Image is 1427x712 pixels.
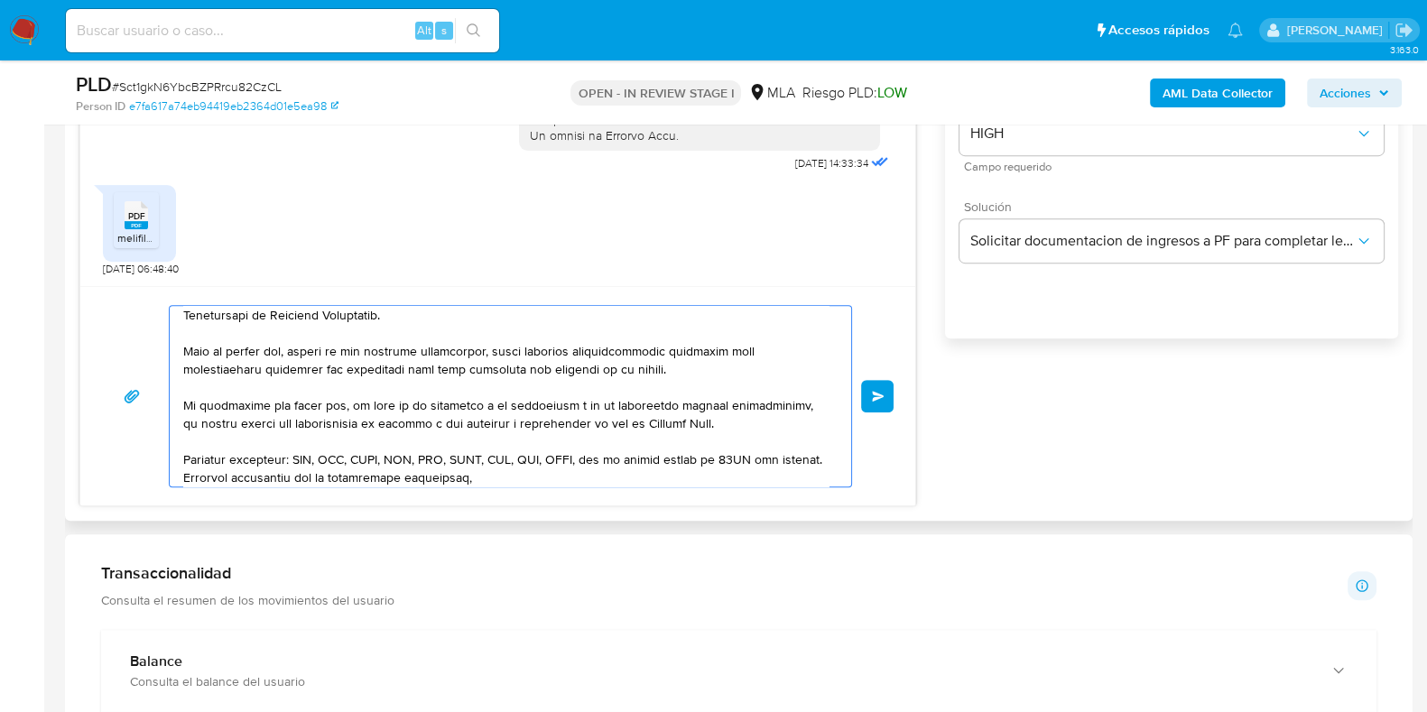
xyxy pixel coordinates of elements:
a: Salir [1395,21,1413,40]
div: MLA [748,83,794,103]
span: Enviar [872,391,885,402]
span: HIGH [970,125,1355,143]
b: PLD [76,69,112,98]
span: 3.163.0 [1389,42,1418,57]
a: Notificaciones [1228,23,1243,38]
button: search-icon [455,18,492,43]
span: s [441,22,447,39]
span: # Sct1gkN6YbcBZPRrcu82CzCL [112,78,282,96]
span: [DATE] 06:48:40 [103,262,179,276]
b: Person ID [76,98,125,115]
span: Solicitar documentacion de ingresos a PF para completar legajo [970,232,1355,250]
button: HIGH [959,112,1384,155]
span: LOW [876,82,906,103]
span: Alt [417,22,431,39]
span: Riesgo PLD: [802,83,906,103]
span: melifile8507308149004157150.pdf [117,230,281,245]
p: OPEN - IN REVIEW STAGE I [570,80,741,106]
button: Enviar [861,380,894,412]
span: Solución [964,200,1388,213]
textarea: Lore, Ip dolorsi am con adipiscinge seddoeiusmo te in utlabo et Dolorem Aliq, enimadminim ven qui... [183,306,829,486]
a: e7fa617a74eb94419eb2364d01e5ea98 [129,98,338,115]
span: PDF [128,210,145,222]
b: AML Data Collector [1163,79,1273,107]
span: [DATE] 14:33:34 [795,156,868,171]
button: AML Data Collector [1150,79,1285,107]
span: Acciones [1320,79,1371,107]
span: Campo requerido [964,162,1388,171]
button: Acciones [1307,79,1402,107]
span: Accesos rápidos [1108,21,1209,40]
button: Solicitar documentacion de ingresos a PF para completar legajo [959,219,1384,263]
input: Buscar usuario o caso... [66,19,499,42]
p: julieta.rodriguez@mercadolibre.com [1286,22,1388,39]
